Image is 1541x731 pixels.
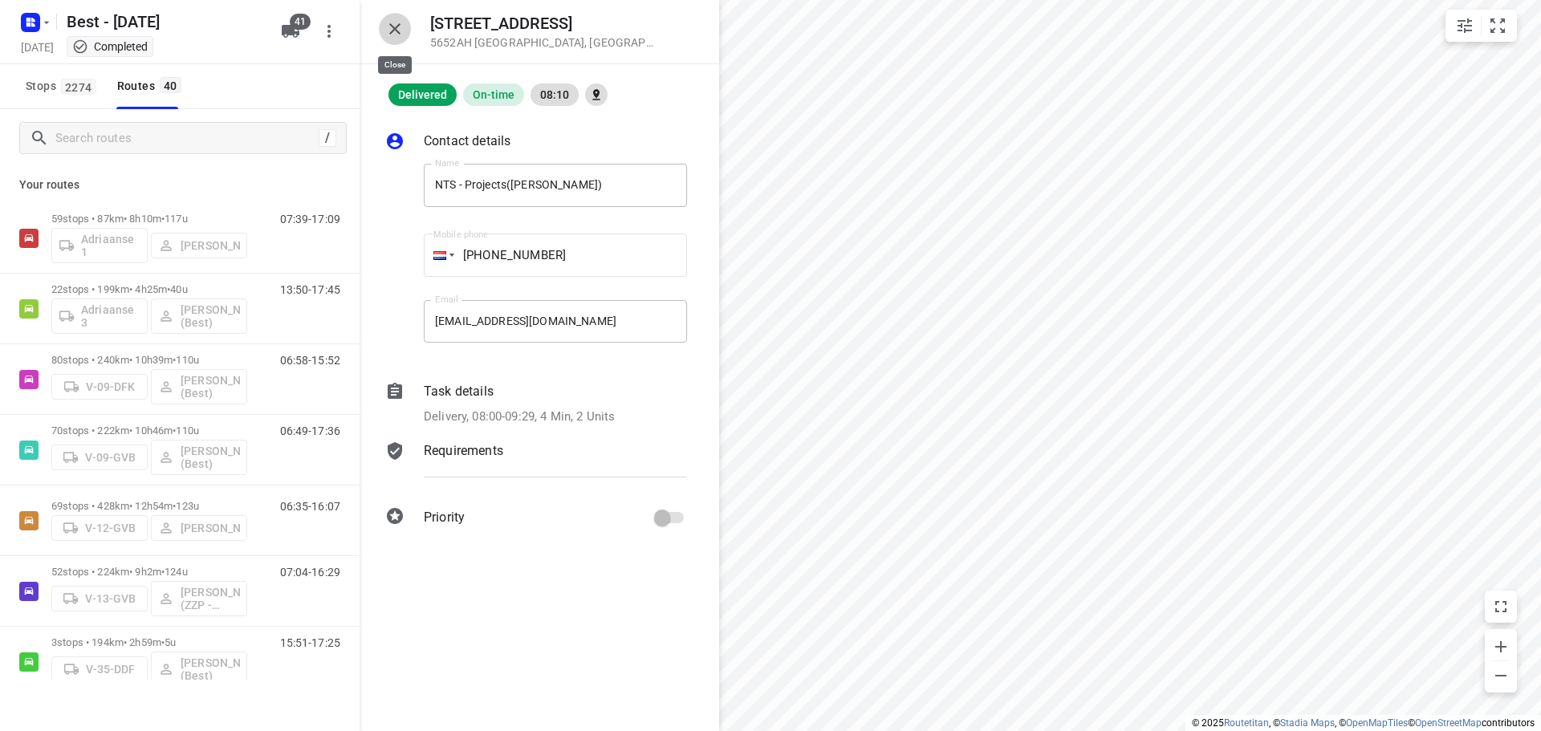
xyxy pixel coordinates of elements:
[51,424,247,437] p: 70 stops • 222km • 10h46m
[280,636,340,649] p: 15:51-17:25
[424,234,687,277] input: 1 (702) 123-4567
[167,283,170,295] span: •
[19,177,340,193] p: Your routes
[1415,717,1482,729] a: OpenStreetMap
[72,39,148,55] div: This project completed. You cannot make any changes to it.
[165,566,188,578] span: 124u
[280,424,340,437] p: 06:49-17:36
[385,441,687,489] div: Requirements
[61,79,96,95] span: 2274
[424,132,510,151] p: Contact details
[51,354,247,366] p: 80 stops • 240km • 10h39m
[424,408,615,426] p: Delivery, 08:00-09:29, 4 Min, 2 Units
[388,88,457,101] span: Delivered
[55,126,319,151] input: Search routes
[1192,717,1535,729] li: © 2025 , © , © © contributors
[1482,10,1514,42] button: Fit zoom
[161,213,165,225] span: •
[280,283,340,296] p: 13:50-17:45
[176,500,199,512] span: 123u
[280,213,340,225] p: 07:39-17:09
[424,508,465,527] p: Priority
[1346,717,1408,729] a: OpenMapTiles
[424,441,503,461] p: Requirements
[173,354,176,366] span: •
[585,83,608,106] div: Show driver's finish location
[385,132,687,154] div: Contact details
[1449,10,1481,42] button: Map settings
[280,354,340,367] p: 06:58-15:52
[117,76,186,96] div: Routes
[51,283,247,295] p: 22 stops • 199km • 4h25m
[161,636,165,648] span: •
[170,283,187,295] span: 40u
[424,382,494,401] p: Task details
[26,76,101,96] span: Stops
[165,213,188,225] span: 117u
[313,15,345,47] button: More
[1280,717,1335,729] a: Stadia Maps
[385,382,687,426] div: Task detailsDelivery, 08:00-09:29, 4 Min, 2 Units
[424,234,454,277] div: Netherlands: + 31
[433,230,488,239] label: Mobile phone
[280,500,340,513] p: 06:35-16:07
[51,566,247,578] p: 52 stops • 224km • 9h2m
[160,77,181,93] span: 40
[161,566,165,578] span: •
[51,500,247,512] p: 69 stops • 428km • 12h54m
[176,354,199,366] span: 110u
[165,636,176,648] span: 5u
[430,14,655,33] h5: [STREET_ADDRESS]
[173,500,176,512] span: •
[430,36,655,49] p: 5652AH [GEOGRAPHIC_DATA] , [GEOGRAPHIC_DATA]
[51,213,247,225] p: 59 stops • 87km • 8h10m
[463,88,524,101] span: On-time
[274,15,307,47] button: 41
[280,566,340,579] p: 07:04-16:29
[51,636,247,648] p: 3 stops • 194km • 2h59m
[1445,10,1517,42] div: small contained button group
[176,424,199,437] span: 110u
[531,88,579,101] span: 08:10
[290,14,311,30] span: 41
[319,129,336,147] div: /
[173,424,176,437] span: •
[1224,717,1269,729] a: Routetitan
